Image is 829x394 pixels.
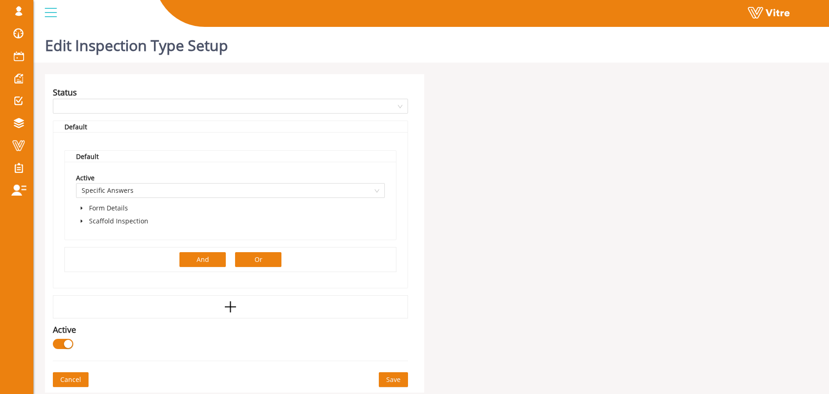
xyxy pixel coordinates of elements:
[89,216,148,225] span: Scaffold Inspection
[87,216,150,227] span: Scaffold Inspection
[197,254,209,265] span: And
[79,219,84,223] span: caret-down
[89,203,128,212] span: Form Details
[79,206,84,210] span: caret-down
[255,254,262,265] span: Or
[60,375,81,385] span: Cancel
[64,121,87,133] div: Default
[45,23,228,63] h1: Edit Inspection Type Setup
[76,173,95,183] div: Active
[235,252,281,267] button: Or
[379,372,408,387] button: Save
[386,375,401,385] span: Save
[223,300,237,314] span: plus
[53,372,89,387] button: Cancel
[53,86,77,99] div: Status
[82,184,379,197] span: Specific Answers
[179,252,226,267] button: And
[53,323,76,336] div: Active
[87,203,130,214] span: Form Details
[76,151,99,162] div: Default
